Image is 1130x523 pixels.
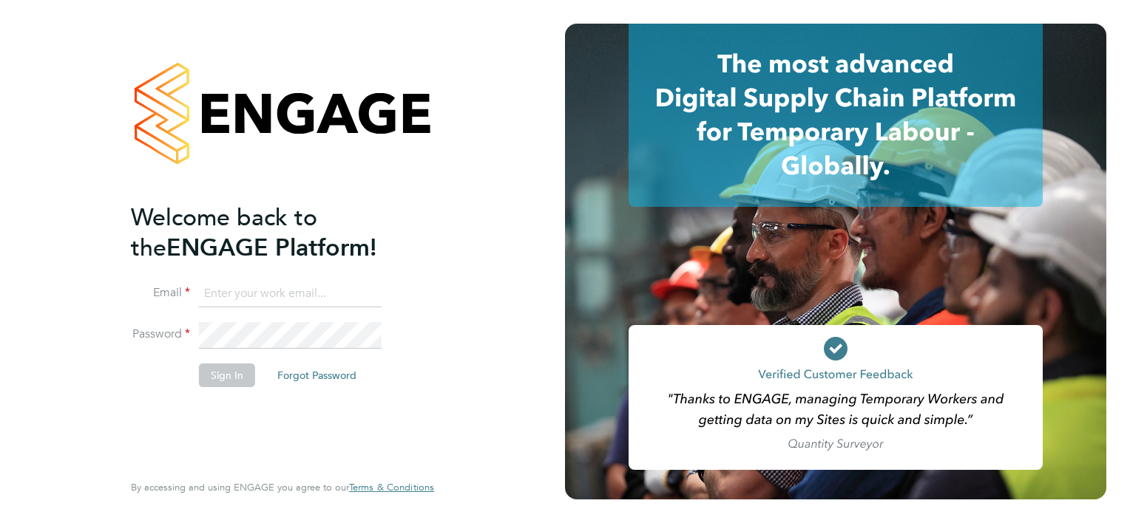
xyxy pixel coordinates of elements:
[131,203,317,262] span: Welcome back to the
[131,327,190,342] label: Password
[131,285,190,301] label: Email
[265,363,368,387] button: Forgot Password
[199,363,255,387] button: Sign In
[349,481,434,493] span: Terms & Conditions
[349,482,434,493] a: Terms & Conditions
[131,202,419,263] h2: ENGAGE Platform!
[199,281,382,307] input: Enter your work email...
[131,481,434,493] span: By accessing and using ENGAGE you agree to our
